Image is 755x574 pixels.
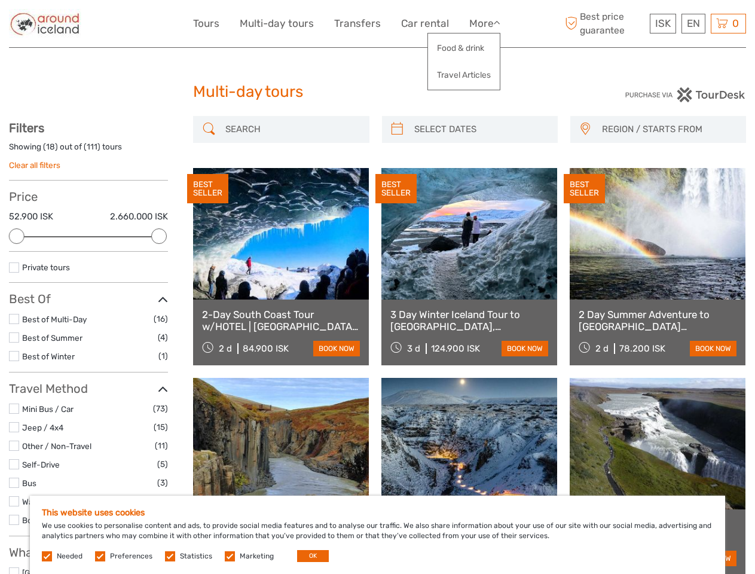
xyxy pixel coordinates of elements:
a: Other / Non-Travel [22,441,91,451]
span: Best price guarantee [562,10,647,36]
span: (2) [157,494,168,508]
a: Multi-day tours [240,15,314,32]
div: BEST SELLER [187,174,228,204]
span: 2 d [219,343,232,354]
div: EN [681,14,705,33]
a: Boat [22,515,39,525]
a: Best of Multi-Day [22,315,87,324]
a: Self-Drive [22,460,60,469]
a: 2 Day Summer Adventure to [GEOGRAPHIC_DATA] [GEOGRAPHIC_DATA], Glacier Hiking, [GEOGRAPHIC_DATA],... [579,309,736,333]
a: Bus [22,478,36,488]
a: Tours [193,15,219,32]
label: Needed [57,551,82,561]
a: Transfers [334,15,381,32]
span: (11) [155,439,168,453]
span: (73) [153,402,168,416]
label: 2.660.000 ISK [110,210,168,223]
button: OK [297,550,329,562]
a: Mini Bus / Car [22,404,74,414]
input: SELECT DATES [409,119,552,140]
a: Car rental [401,15,449,32]
a: Walking [22,497,50,506]
div: BEST SELLER [375,174,417,204]
label: Preferences [110,551,152,561]
span: (15) [154,420,168,434]
span: (1) [158,349,168,363]
span: (4) [158,331,168,344]
a: book now [502,341,548,356]
div: 124.900 ISK [431,343,480,354]
span: (5) [157,457,168,471]
h5: This website uses cookies [42,508,713,518]
input: SEARCH [221,119,363,140]
label: Statistics [180,551,212,561]
h3: Price [9,190,168,204]
a: More [469,15,500,32]
label: 18 [46,141,55,152]
div: 84.900 ISK [243,343,289,354]
strong: Filters [9,121,44,135]
span: 0 [730,17,741,29]
span: (3) [157,476,168,490]
a: Jeep / 4x4 [22,423,63,432]
a: Travel Articles [428,63,500,87]
label: 52.900 ISK [9,210,53,223]
a: Private tours [22,262,70,272]
h3: Best Of [9,292,168,306]
span: 3 d [407,343,420,354]
p: We're away right now. Please check back later! [17,21,135,30]
img: PurchaseViaTourDesk.png [625,87,746,102]
div: Showing ( ) out of ( ) tours [9,141,168,160]
span: (16) [154,312,168,326]
h1: Multi-day tours [193,83,562,102]
div: We use cookies to personalise content and ads, to provide social media features and to analyse ou... [30,496,725,574]
a: book now [313,341,360,356]
a: Clear all filters [9,160,60,170]
span: 2 d [595,343,609,354]
label: Marketing [240,551,274,561]
a: 2-Day South Coast Tour w/HOTEL | [GEOGRAPHIC_DATA], [GEOGRAPHIC_DATA], [GEOGRAPHIC_DATA] & Waterf... [202,309,360,333]
a: Best of Winter [22,352,75,361]
a: 3 Day Winter Iceland Tour to [GEOGRAPHIC_DATA], [GEOGRAPHIC_DATA], [GEOGRAPHIC_DATA] and [GEOGRAP... [390,309,548,333]
a: Food & drink [428,36,500,60]
div: 78.200 ISK [619,343,665,354]
label: 111 [87,141,97,152]
button: REGION / STARTS FROM [597,120,740,139]
a: Best of Summer [22,333,82,343]
h3: What do you want to see? [9,545,168,560]
button: Open LiveChat chat widget [137,19,152,33]
img: Around Iceland [9,9,81,38]
h3: Travel Method [9,381,168,396]
a: book now [690,341,736,356]
div: BEST SELLER [564,174,605,204]
span: ISK [655,17,671,29]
